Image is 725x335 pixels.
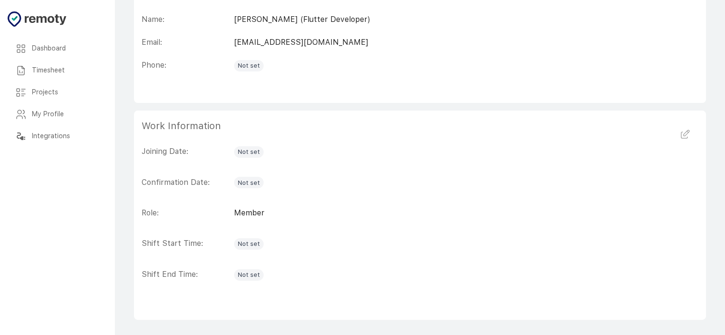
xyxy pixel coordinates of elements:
[32,131,99,142] h6: Integrations
[234,14,698,25] p: [PERSON_NAME] (Flutter Developer)
[234,37,698,48] p: [EMAIL_ADDRESS][DOMAIN_NAME]
[8,38,107,60] div: Dashboard
[142,146,235,157] p: Joining Date:
[142,37,235,48] p: Email:
[234,270,264,280] span: Not set
[142,118,605,133] h2: Work Information
[142,207,235,219] p: Role:
[32,65,99,76] h6: Timesheet
[234,61,264,71] span: Not set
[234,178,264,188] span: Not set
[234,207,698,219] p: Member
[8,125,107,147] div: Integrations
[142,238,235,249] p: Shift Start Time:
[32,43,99,54] h6: Dashboard
[8,60,107,81] div: Timesheet
[8,81,107,103] div: Projects
[142,14,235,25] p: Name:
[142,60,235,71] p: Phone:
[8,103,107,125] div: My Profile
[142,177,235,188] p: Confirmation Date:
[32,87,99,98] h6: Projects
[234,147,264,157] span: Not set
[32,109,99,120] h6: My Profile
[234,239,264,249] span: Not set
[142,269,235,280] p: Shift End Time:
